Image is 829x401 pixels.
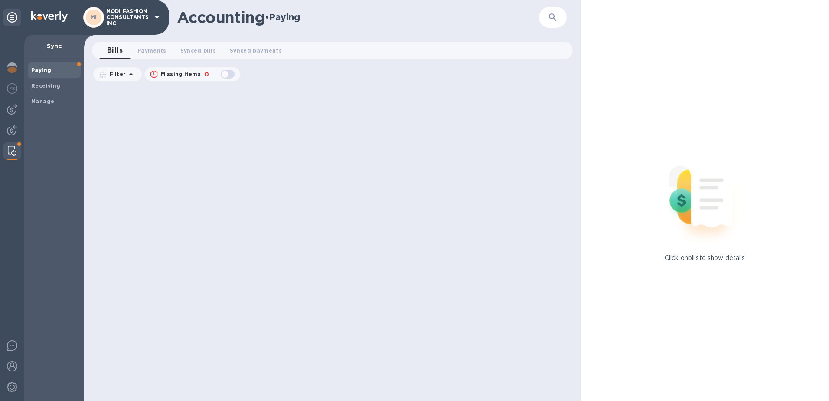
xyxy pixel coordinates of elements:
[31,11,68,22] img: Logo
[31,42,77,50] p: Sync
[204,70,209,79] p: 0
[31,82,61,89] b: Receiving
[91,14,97,20] b: MI
[107,44,123,56] span: Bills
[161,70,201,78] p: Missing items
[230,46,282,55] span: Synced payments
[145,67,240,81] button: Missing items0
[265,12,300,23] h2: • Paying
[180,46,216,55] span: Synced bills
[137,46,166,55] span: Payments
[3,9,21,26] div: Unpin categories
[31,98,54,105] b: Manage
[7,83,17,94] img: Foreign exchange
[106,70,126,78] p: Filter
[106,8,150,26] p: MODI FASHION CONSULTANTS INC
[665,253,745,263] p: Click on bills to show details
[31,67,51,73] b: Paying
[177,8,265,26] h1: Accounting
